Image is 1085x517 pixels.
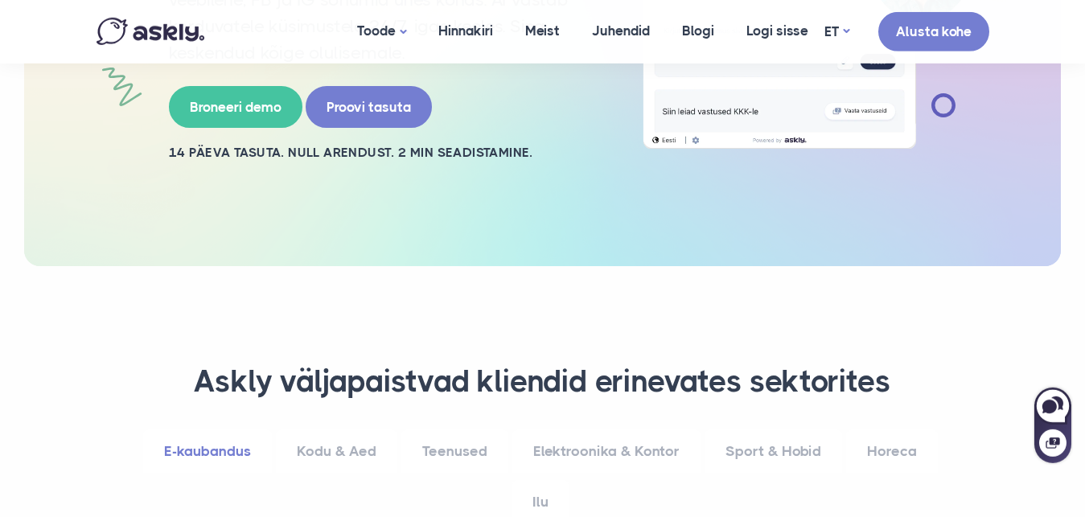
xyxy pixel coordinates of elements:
[97,18,204,45] img: Askly
[512,429,701,474] a: Elektroonika & Kontor
[705,429,842,474] a: Sport & Hobid
[1033,384,1073,465] iframe: Askly chat
[169,144,603,162] h2: 14 PÄEVA TASUTA. NULL ARENDUST. 2 MIN SEADISTAMINE.
[143,429,272,474] a: E-kaubandus
[169,86,302,129] a: Broneeri demo
[846,429,938,474] a: Horeca
[824,20,849,43] a: ET
[401,429,508,474] a: Teenused
[276,429,397,474] a: Kodu & Aed
[117,363,969,401] h3: Askly väljapaistvad kliendid erinevates sektorites
[306,86,432,129] a: Proovi tasuta
[878,12,989,51] a: Alusta kohe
